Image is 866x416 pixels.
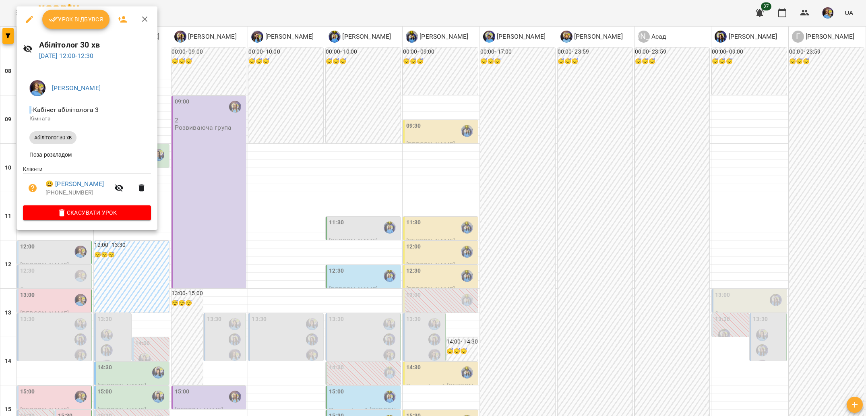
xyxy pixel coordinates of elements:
[23,147,151,162] li: Поза розкладом
[23,205,151,220] button: Скасувати Урок
[29,134,76,141] span: Абілітолог 30 хв
[42,10,110,29] button: Урок відбувся
[39,52,94,60] a: [DATE] 12:00-12:30
[29,80,45,96] img: 6b085e1eb0905a9723a04dd44c3bb19c.jpg
[45,189,110,197] p: [PHONE_NUMBER]
[52,84,101,92] a: [PERSON_NAME]
[23,165,151,205] ul: Клієнти
[23,178,42,198] button: Візит ще не сплачено. Додати оплату?
[49,14,103,24] span: Урок відбувся
[39,39,151,51] h6: Абілітолог 30 хв
[29,115,145,123] p: Кімната
[29,106,100,114] span: - Кабінет абілітолога 3
[45,179,104,189] a: 😀 [PERSON_NAME]
[29,208,145,217] span: Скасувати Урок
